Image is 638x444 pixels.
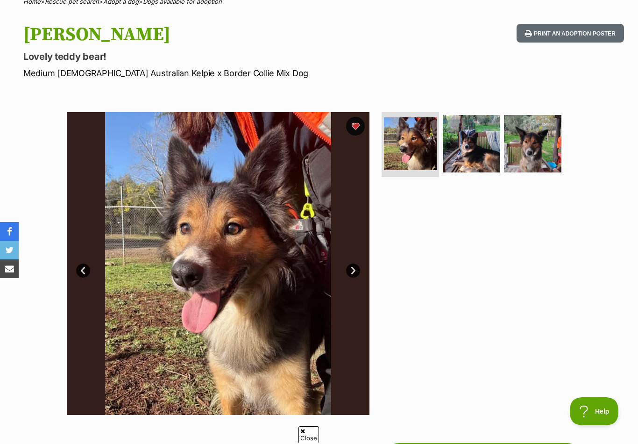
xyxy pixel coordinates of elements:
[23,67,390,79] p: Medium [DEMOGRAPHIC_DATA] Australian Kelpie x Border Collie Mix Dog
[346,117,365,136] button: favourite
[443,115,500,172] img: Photo of Gus
[76,264,90,278] a: Prev
[23,24,390,45] h1: [PERSON_NAME]
[23,50,390,63] p: Lovely teddy bear!
[298,426,319,443] span: Close
[517,24,624,43] button: Print an adoption poster
[346,264,360,278] a: Next
[570,397,619,425] iframe: Help Scout Beacon - Open
[384,117,437,170] img: Photo of Gus
[67,112,369,415] img: Photo of Gus
[504,115,561,172] img: Photo of Gus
